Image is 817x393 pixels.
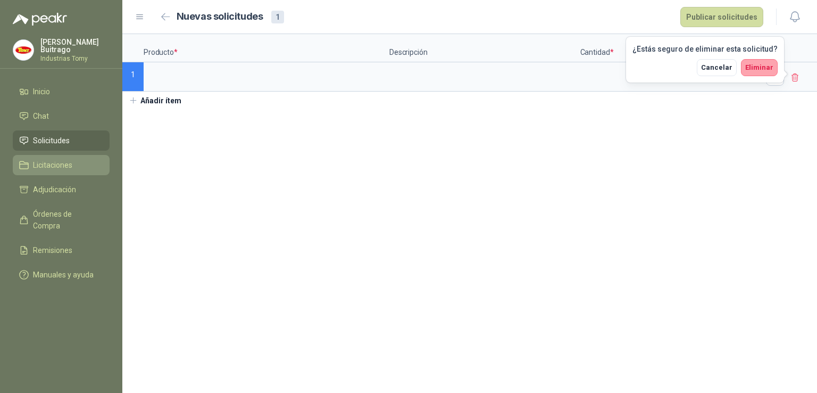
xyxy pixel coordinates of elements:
[632,43,778,55] div: ¿Estás seguro de eliminar esta solicitud?
[13,179,110,200] a: Adjudicación
[33,244,72,256] span: Remisiones
[13,130,110,151] a: Solicitudes
[33,110,49,122] span: Chat
[762,34,788,62] p: Doc
[122,92,188,110] button: Añadir ítem
[33,208,99,232] span: Órdenes de Compra
[697,59,737,76] button: Cancelar
[619,63,681,88] div: Unidades
[33,159,72,171] span: Licitaciones
[13,155,110,175] a: Licitaciones
[40,38,110,53] p: [PERSON_NAME] Buitrago
[741,59,778,76] button: Eliminar
[13,204,110,236] a: Órdenes de Compra
[271,11,284,23] div: 1
[13,106,110,126] a: Chat
[618,34,682,62] p: Medida
[682,34,762,62] p: Entrega
[177,9,263,24] h2: Nuevas solicitudes
[576,34,618,62] p: Cantidad
[701,63,732,71] span: Cancelar
[33,135,70,146] span: Solicitudes
[122,62,144,92] p: 1
[389,34,576,62] p: Descripción
[144,34,389,62] p: Producto
[745,63,773,71] span: Eliminar
[13,240,110,260] a: Remisiones
[13,265,110,285] a: Manuales y ayuda
[33,86,50,97] span: Inicio
[13,13,67,26] img: Logo peakr
[13,40,34,60] img: Company Logo
[33,269,94,281] span: Manuales y ayuda
[40,55,110,62] p: Industrias Tomy
[680,7,763,27] button: Publicar solicitudes
[13,81,110,102] a: Inicio
[33,184,76,195] span: Adjudicación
